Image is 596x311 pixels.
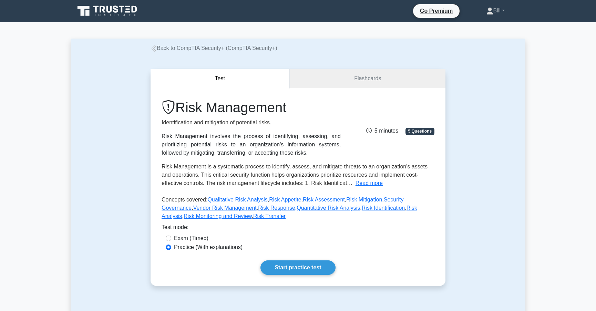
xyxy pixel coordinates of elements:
[151,45,277,51] a: Back to CompTIA Security+ (CompTIA Security+)
[258,205,295,211] a: Risk Response
[356,179,383,187] button: Read more
[162,196,434,223] p: Concepts covered: , , , , , , , , , , ,
[269,197,301,203] a: Risk Appetite
[174,243,243,251] label: Practice (With explanations)
[260,260,335,275] a: Start practice test
[162,118,341,127] p: Identification and mitigation of potential risks.
[290,69,445,89] a: Flashcards
[184,213,251,219] a: Risk Monitoring and Review
[162,164,428,186] span: Risk Management is a systematic process to identify, assess, and mitigate threats to an organizat...
[362,205,405,211] a: Risk Identification
[346,197,382,203] a: Risk Mitigation
[162,223,434,234] div: Test mode:
[174,234,208,242] label: Exam (Timed)
[151,69,290,89] button: Test
[470,4,521,18] a: Bill
[253,213,286,219] a: Risk Transfer
[297,205,360,211] a: Quantitative Risk Analysis
[207,197,267,203] a: Qualitative Risk Analysis
[366,128,398,134] span: 5 minutes
[162,99,341,116] h1: Risk Management
[193,205,257,211] a: Vendor Risk Management
[162,205,417,219] a: Risk Analysis
[303,197,345,203] a: Risk Assessment
[416,7,457,15] a: Go Premium
[162,132,341,157] div: Risk Management involves the process of identifying, assessing, and prioritizing potential risks ...
[405,128,434,135] span: 5 Questions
